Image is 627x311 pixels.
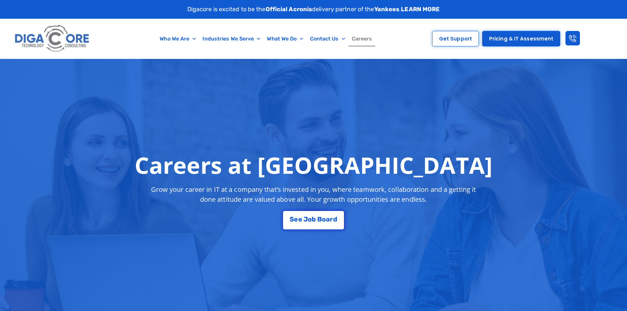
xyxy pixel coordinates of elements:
[489,36,553,41] span: Pricing & IT Assessment
[266,6,312,13] strong: Official Acronis
[330,216,333,222] span: r
[13,22,92,55] img: Digacore logo 1
[303,216,308,222] span: J
[283,211,344,229] a: See Job Board
[482,31,560,46] a: Pricing & IT Assessment
[187,5,440,14] p: Digacore is excited to be the delivery partner of the .
[439,36,472,41] span: Get Support
[326,216,330,222] span: a
[317,216,322,222] span: B
[294,216,298,222] span: e
[145,185,482,204] p: Grow your career in IT at a company that’s invested in you, where teamwork, collaboration and a g...
[308,216,312,222] span: o
[307,31,349,46] a: Contact Us
[156,31,199,46] a: Who We Are
[264,31,306,46] a: What We Do
[199,31,264,46] a: Industries We Serve
[349,31,376,46] a: Careers
[374,6,400,13] strong: Yankees
[322,216,326,222] span: o
[290,216,294,222] span: S
[123,31,409,46] nav: Menu
[333,216,337,222] span: d
[432,31,479,46] a: Get Support
[135,152,492,178] h1: Careers at [GEOGRAPHIC_DATA]
[312,216,316,222] span: b
[401,6,440,13] a: LEARN MORE
[298,216,302,222] span: e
